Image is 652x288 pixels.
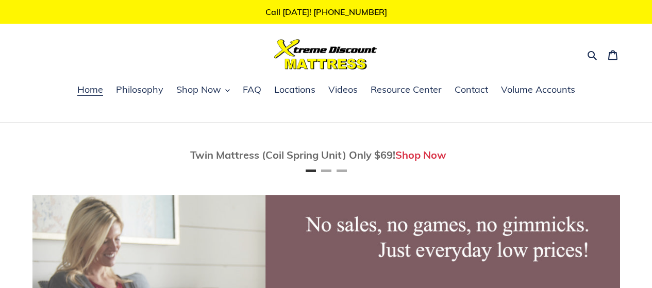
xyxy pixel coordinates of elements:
[116,83,163,96] span: Philosophy
[274,39,377,70] img: Xtreme Discount Mattress
[365,82,447,98] a: Resource Center
[337,170,347,172] button: Page 3
[274,83,315,96] span: Locations
[176,83,221,96] span: Shop Now
[395,148,446,161] a: Shop Now
[321,170,331,172] button: Page 2
[77,83,103,96] span: Home
[306,170,316,172] button: Page 1
[111,82,169,98] a: Philosophy
[72,82,108,98] a: Home
[455,83,488,96] span: Contact
[371,83,442,96] span: Resource Center
[243,83,261,96] span: FAQ
[190,148,395,161] span: Twin Mattress (Coil Spring Unit) Only $69!
[328,83,358,96] span: Videos
[449,82,493,98] a: Contact
[501,83,575,96] span: Volume Accounts
[238,82,266,98] a: FAQ
[496,82,580,98] a: Volume Accounts
[171,82,235,98] button: Shop Now
[269,82,321,98] a: Locations
[323,82,363,98] a: Videos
